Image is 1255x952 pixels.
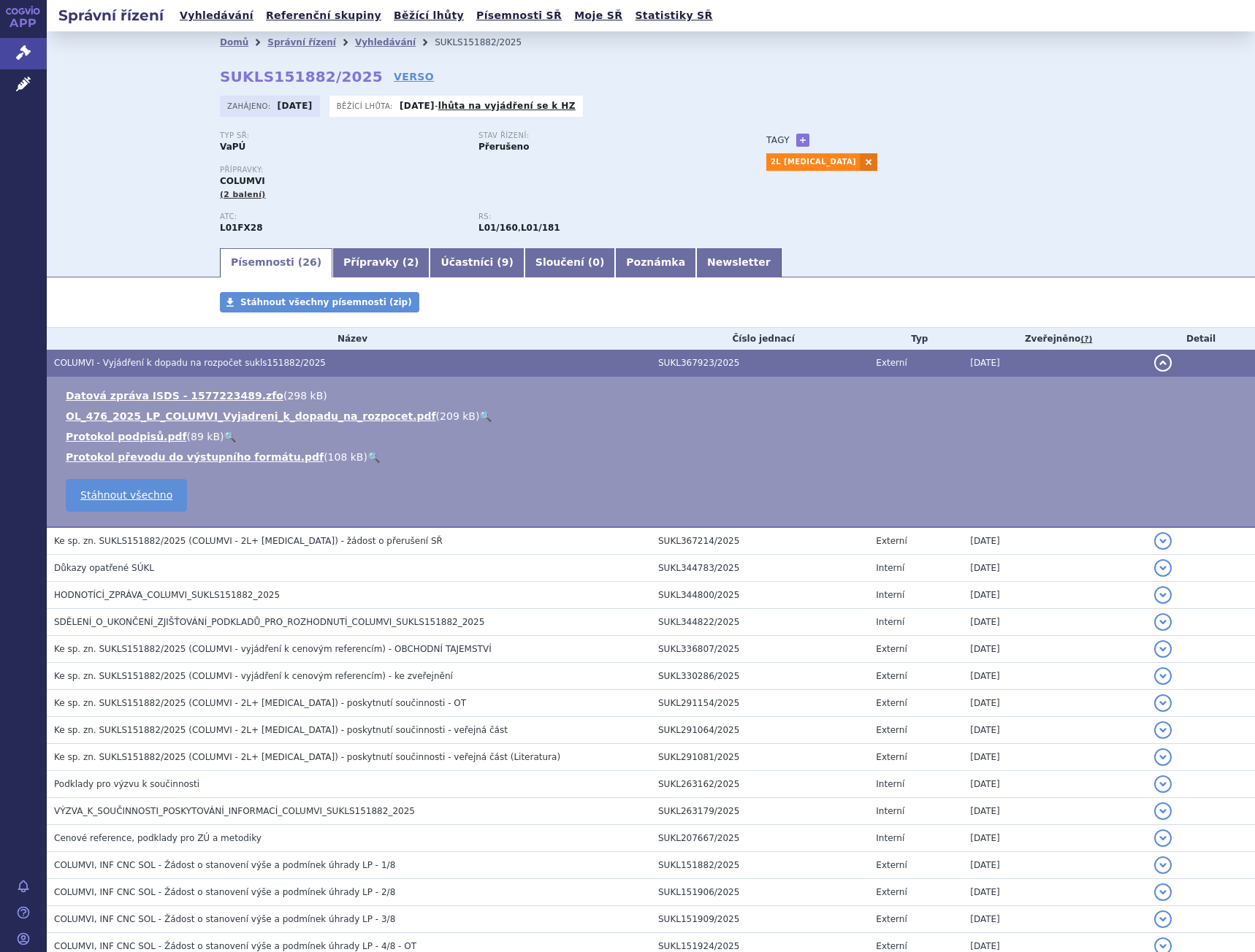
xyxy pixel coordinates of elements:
td: SUKL263162/2025 [651,771,869,798]
span: Cenové reference, podklady pro ZÚ a metodiky [54,833,262,843]
td: [DATE] [963,582,1147,609]
strong: VaPÚ [220,142,245,152]
button: detail [1154,559,1172,577]
span: 2 [407,256,414,268]
a: Domů [220,37,248,47]
th: Číslo jednací [651,328,869,350]
a: Vyhledávání [355,37,416,47]
span: Ke sp. zn. SUKLS151882/2025 (COLUMVI - vyjádření k cenovým referencím) - OBCHODNÍ TAJEMSTVÍ [54,644,492,654]
a: Přípravky (2) [332,248,430,277]
strong: monoklonální protilátky a konjugáty protilátka – léčivo [478,223,518,233]
a: 🔍 [224,431,236,442]
div: , [478,212,737,234]
strong: Přerušeno [478,142,529,152]
td: SUKL291064/2025 [651,717,869,744]
button: detail [1154,532,1172,550]
button: detail [1154,748,1172,766]
span: Interní [876,833,904,843]
button: detail [1154,613,1172,631]
td: SUKL291154/2025 [651,690,869,717]
li: ( ) [66,450,1240,464]
td: SUKL367923/2025 [651,350,869,377]
span: HODNOTÍCÍ_ZPRÁVA_COLUMVI_SUKLS151882_2025 [54,590,280,600]
td: [DATE] [963,825,1147,852]
strong: [DATE] [400,101,435,111]
td: SUKL151882/2025 [651,852,869,879]
span: Externí [876,358,907,368]
td: [DATE] [963,879,1147,906]
span: Interní [876,806,904,816]
td: [DATE] [963,690,1147,717]
td: SUKL344783/2025 [651,555,869,582]
span: 0 [592,256,600,268]
button: detail [1154,802,1172,820]
td: [DATE] [963,609,1147,636]
span: Interní [876,779,904,789]
span: Ke sp. zn. SUKLS151882/2025 (COLUMVI - 2L+ DLBCL) - poskytnutí součinnosti - veřejná část [54,725,508,735]
button: detail [1154,721,1172,739]
li: ( ) [66,409,1240,423]
span: Podklady pro výzvu k součinnosti [54,779,199,789]
td: SUKL344800/2025 [651,582,869,609]
p: Stav řízení: [478,131,722,140]
span: Důkazy opatřené SÚKL [54,563,154,573]
span: Ke sp. zn. SUKLS151882/2025 (COLUMVI - vyjádření k cenovým referencím) - ke zveřejnění [54,671,453,681]
td: SUKL336807/2025 [651,636,869,663]
span: COLUMVI, INF CNC SOL - Žádost o stanovení výše a podmínek úhrady LP - 1/8 [54,860,395,870]
a: Stáhnout všechny písemnosti (zip) [220,292,419,312]
a: Písemnosti (26) [220,248,332,277]
span: Externí [876,644,907,654]
p: ATC: [220,212,464,221]
a: Stáhnout všechno [66,479,187,512]
span: Ke sp. zn. SUKLS151882/2025 (COLUMVI - 2L+ DLBCL) - žádost o přerušení SŘ [54,536,443,546]
a: Protokol podpisů.pdf [66,431,187,442]
td: [DATE] [963,906,1147,933]
strong: GLOFITAMAB [220,223,263,233]
a: OL_476_2025_LP_COLUMVI_Vyjadreni_k_dopadu_na_rozpocet.pdf [66,410,436,422]
h3: Tagy [766,131,790,149]
a: Vyhledávání [175,6,258,26]
span: COLUMVI, INF CNC SOL - Žádost o stanovení výše a podmínek úhrady LP - 4/8 - OT [54,941,416,951]
td: [DATE] [963,744,1147,771]
a: Datová zpráva ISDS - 1577223489.zfo [66,390,283,402]
h2: Správní řízení [47,5,175,26]
button: detail [1154,694,1172,712]
abbr: (?) [1080,334,1092,345]
td: [DATE] [963,798,1147,825]
a: Účastníci (9) [430,248,524,277]
a: Protokol převodu do výstupního formátu.pdf [66,451,324,463]
th: Typ [869,328,963,350]
td: SUKL367214/2025 [651,527,869,555]
td: [DATE] [963,350,1147,377]
span: Externí [876,887,907,897]
li: ( ) [66,429,1240,444]
span: COLUMVI, INF CNC SOL - Žádost o stanovení výše a podmínek úhrady LP - 3/8 [54,914,395,924]
a: lhůta na vyjádření se k HZ [438,101,576,111]
td: [DATE] [963,555,1147,582]
span: VÝZVA_K_SOUČINNOSTI_POSKYTOVÁNÍ_INFORMACÍ_COLUMVI_SUKLS151882_2025 [54,806,415,816]
span: SDĚLENÍ_O_UKONČENÍ_ZJIŠŤOVÁNÍ_PODKLADŮ_PRO_ROZHODNUTÍ_COLUMVI_SUKLS151882_2025 [54,617,484,627]
li: ( ) [66,388,1240,403]
a: Běžící lhůty [389,6,468,26]
span: Stáhnout všechny písemnosti (zip) [240,297,412,307]
th: Detail [1147,328,1255,350]
td: SUKL291081/2025 [651,744,869,771]
span: Zahájeno: [227,100,273,112]
span: COLUMVI - Vyjádření k dopadu na rozpočet sukls151882/2025 [54,358,326,368]
span: Interní [876,563,904,573]
td: [DATE] [963,527,1147,555]
strong: [DATE] [278,101,313,111]
span: Externí [876,860,907,870]
td: SUKL263179/2025 [651,798,869,825]
a: 🔍 [367,451,380,463]
button: detail [1154,829,1172,847]
a: 2L [MEDICAL_DATA] [766,153,860,171]
a: 🔍 [479,410,492,422]
button: detail [1154,910,1172,928]
button: detail [1154,775,1172,793]
button: detail [1154,856,1172,874]
a: Správní řízení [267,37,336,47]
p: Přípravky: [220,166,737,174]
span: Externí [876,725,907,735]
span: (2 balení) [220,190,266,199]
